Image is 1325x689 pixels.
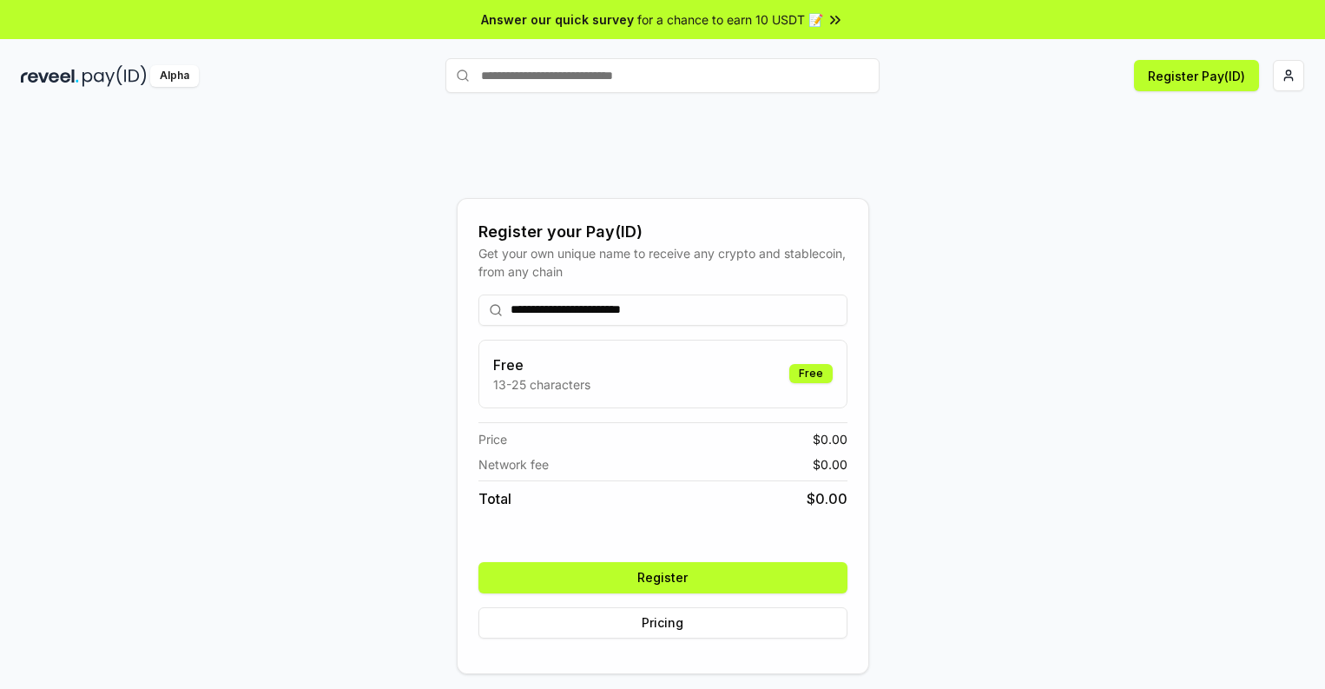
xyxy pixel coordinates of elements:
[150,65,199,87] div: Alpha
[21,65,79,87] img: reveel_dark
[493,354,590,375] h3: Free
[481,10,634,29] span: Answer our quick survey
[637,10,823,29] span: for a chance to earn 10 USDT 📝
[478,220,847,244] div: Register your Pay(ID)
[478,607,847,639] button: Pricing
[478,455,549,474] span: Network fee
[493,375,590,394] p: 13-25 characters
[478,562,847,593] button: Register
[478,244,847,281] div: Get your own unique name to receive any crypto and stablecoin, from any chain
[1134,60,1259,91] button: Register Pay(ID)
[478,430,507,448] span: Price
[789,364,833,383] div: Free
[478,488,511,509] span: Total
[82,65,147,87] img: pay_id
[807,488,847,509] span: $ 0.00
[813,430,847,448] span: $ 0.00
[813,455,847,474] span: $ 0.00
